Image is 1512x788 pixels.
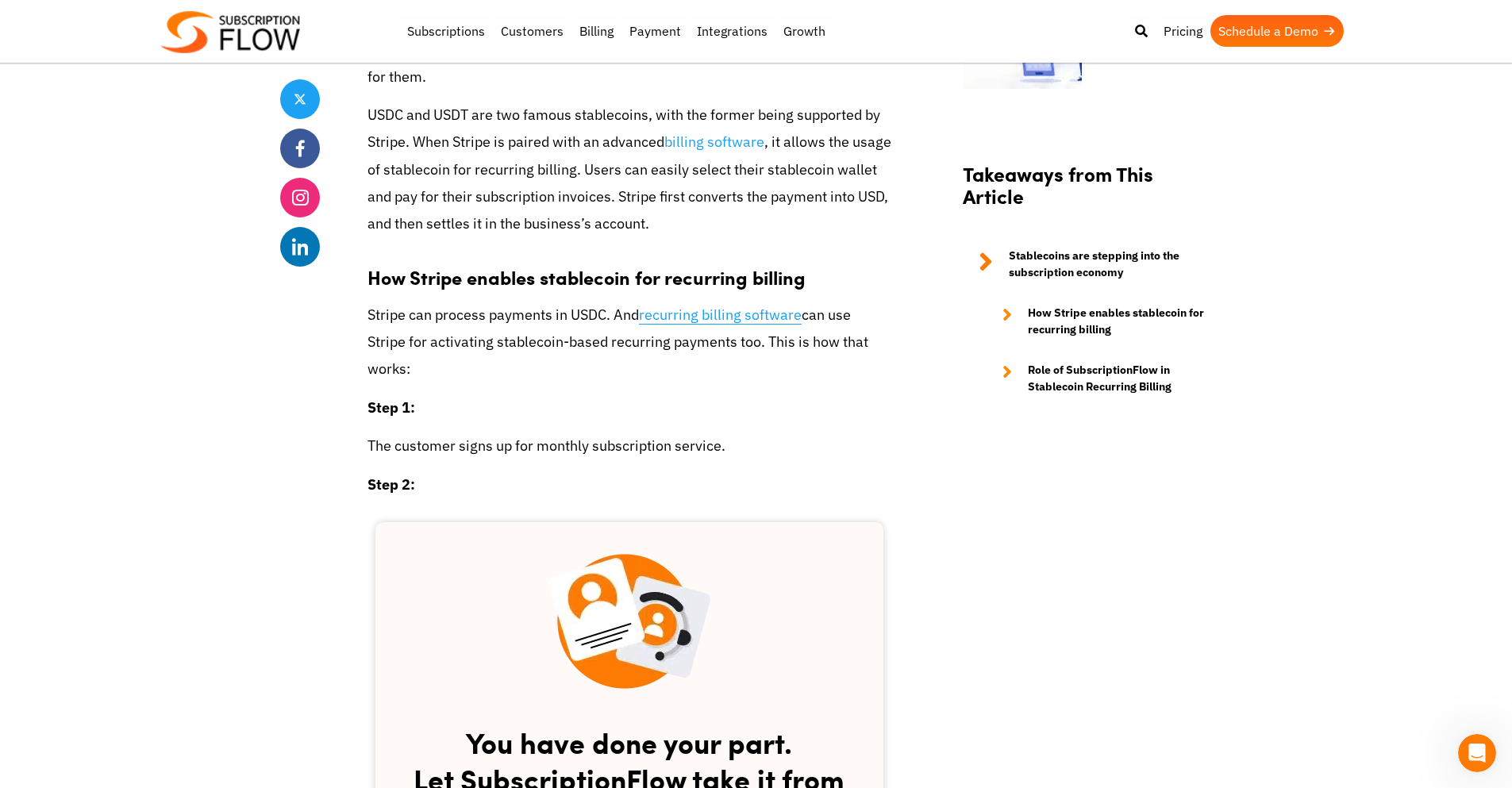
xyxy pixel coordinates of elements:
[664,133,764,151] a: billing software
[987,305,1217,338] a: How Stripe enables stablecoin for recurring billing
[621,15,689,47] a: Payment
[987,362,1217,395] a: Role of SubscriptionFlow in Stablecoin Recurring Billing
[571,15,621,47] a: Billing
[963,163,1217,225] h2: Takeaways from This Article
[1028,362,1217,395] strong: Role of SubscriptionFlow in Stablecoin Recurring Billing
[493,15,571,47] a: Customers
[1156,15,1210,47] a: Pricing
[1210,15,1344,47] a: Schedule a Demo
[399,15,493,47] a: Subscriptions
[367,263,806,290] strong: How Stripe enables stablecoin for recurring billing
[963,248,1217,281] a: Stablecoins are stepping into the subscription economy
[367,475,415,494] strong: Step 2:
[1009,248,1217,281] strong: Stablecoins are stepping into the subscription economy
[1458,734,1496,772] iframe: Intercom live chat
[367,102,891,237] p: USDC and USDT are two famous stablecoins, with the former being supported by Stripe. When Stripe ...
[367,302,891,383] p: Stripe can process payments in USDC. And can use Stripe for activating stablecoin-based recurring...
[689,15,775,47] a: Integrations
[775,15,833,47] a: Growth
[367,432,891,459] p: The customer signs up for monthly subscription service.
[161,11,300,53] img: Subscriptionflow
[367,398,415,417] strong: Step 1:
[1028,305,1217,338] strong: How Stripe enables stablecoin for recurring billing
[548,554,710,689] img: blog-inner scetion
[639,306,802,325] a: recurring billing software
